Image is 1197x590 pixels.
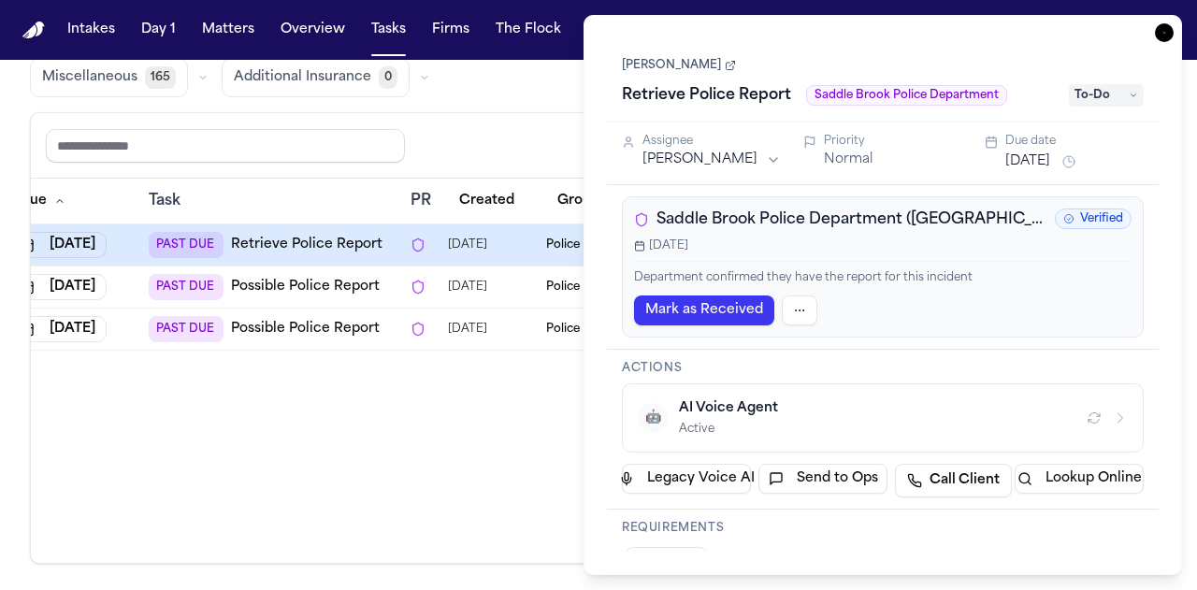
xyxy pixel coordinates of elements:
[22,22,45,39] img: Finch Logo
[1069,84,1144,107] span: To-Do
[634,295,774,325] button: Mark as Received
[488,13,569,47] button: The Flock
[622,361,1144,376] h3: Actions
[622,464,751,494] button: Legacy Voice AI
[614,80,799,110] h1: Retrieve Police Report
[1015,464,1144,494] button: Lookup Online
[1005,134,1144,149] div: Due date
[895,464,1012,497] a: Call Client
[22,22,45,39] a: Home
[622,521,1144,536] h3: Requirements
[642,134,781,149] div: Assignee
[622,383,1144,453] button: 🤖AI Voice AgentActive
[758,464,887,494] button: Send to Ops
[42,68,137,87] span: Miscellaneous
[824,151,873,169] button: Normal
[1058,151,1080,173] button: Snooze task
[145,66,176,89] span: 165
[8,316,107,342] button: [DATE]
[679,422,1072,437] div: Active
[649,238,688,253] span: [DATE]
[626,547,707,577] button: 0/1 Files
[273,13,353,47] button: Overview
[806,85,1007,106] span: Saddle Brook Police Department
[1055,209,1132,229] span: Verified
[234,68,371,87] span: Additional Insurance
[679,399,1072,418] div: AI Voice Agent
[379,66,397,89] span: 0
[425,13,477,47] button: Firms
[364,13,413,47] button: Tasks
[824,134,962,149] div: Priority
[656,209,1047,231] span: Saddle Brook Police Department ([GEOGRAPHIC_DATA])
[645,409,661,427] span: 🤖
[30,58,188,97] button: Miscellaneous165
[60,13,123,47] button: Intakes
[1005,152,1050,171] button: [DATE]
[134,13,183,47] button: Day 1
[622,58,736,73] a: [PERSON_NAME]
[195,13,262,47] button: Matters
[634,209,1047,231] div: Saddle Brook Police Department ([GEOGRAPHIC_DATA])
[634,269,1132,288] p: Department confirmed they have the report for this incident
[222,58,410,97] button: Additional Insurance0
[1083,407,1105,429] button: Refresh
